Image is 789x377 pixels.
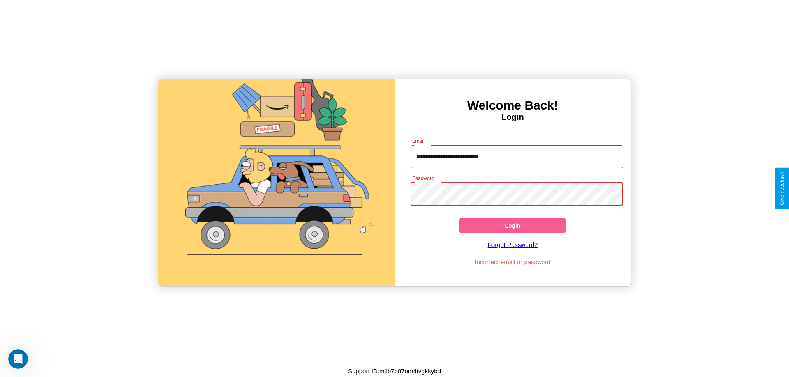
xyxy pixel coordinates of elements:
p: Support ID: mflb7b87om4tvgkkybd [348,366,441,377]
h3: Welcome Back! [394,98,631,112]
button: Login [459,218,566,233]
div: Give Feedback [779,172,785,205]
img: gif [158,79,394,286]
p: Incorrect email or password [406,256,619,267]
label: Password [412,175,434,182]
label: Email [412,137,425,144]
h4: Login [394,112,631,122]
iframe: Intercom live chat [8,349,28,369]
a: Forgot Password? [406,233,619,256]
